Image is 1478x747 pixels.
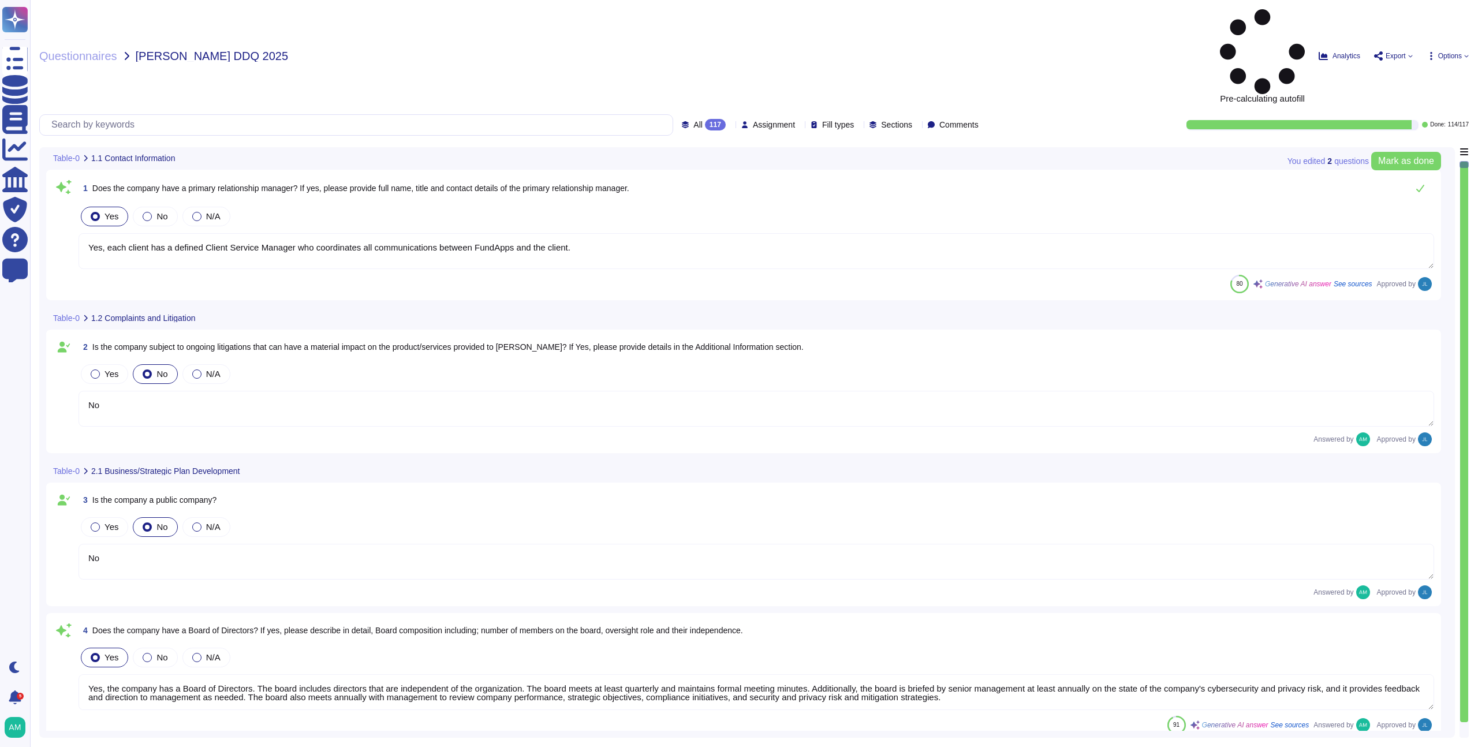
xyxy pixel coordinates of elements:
[1418,585,1432,599] img: user
[92,626,743,635] span: Does the company have a Board of Directors? If yes, please describe in detail, Board composition ...
[881,121,912,129] span: Sections
[79,184,88,192] span: 1
[1202,722,1268,729] span: Generative AI answer
[79,626,88,634] span: 4
[1371,152,1441,170] button: Mark as done
[1220,9,1305,103] span: Pre-calculating autofill
[939,121,979,129] span: Comments
[1313,589,1353,596] span: Answered by
[1333,53,1360,59] span: Analytics
[1377,281,1416,287] span: Approved by
[206,652,221,662] span: N/A
[92,342,804,352] span: Is the company subject to ongoing litigations that can have a material impact on the product/serv...
[1287,157,1369,165] span: You edited question s
[1265,281,1331,287] span: Generative AI answer
[1356,718,1370,732] img: user
[91,154,176,162] span: 1.1 Contact Information
[5,717,25,738] img: user
[104,369,118,379] span: Yes
[1418,277,1432,291] img: user
[156,369,167,379] span: No
[156,652,167,662] span: No
[104,652,118,662] span: Yes
[1319,51,1360,61] button: Analytics
[53,314,80,322] span: Table-0
[136,50,289,62] span: [PERSON_NAME] DDQ 2025
[705,119,726,130] div: 117
[1271,722,1309,729] span: See sources
[206,211,221,221] span: N/A
[1173,722,1180,728] span: 91
[79,496,88,504] span: 3
[1377,589,1416,596] span: Approved by
[1378,156,1434,166] span: Mark as done
[104,522,118,532] span: Yes
[91,314,196,322] span: 1.2 Complaints and Litigation
[91,467,240,475] span: 2.1 Business/Strategic Plan Development
[79,233,1434,269] textarea: Yes, each client has a defined Client Service Manager who coordinates all communications between ...
[79,544,1434,580] textarea: No
[1377,722,1416,729] span: Approved by
[1386,53,1406,59] span: Export
[693,121,703,129] span: All
[1327,157,1332,165] b: 2
[206,369,221,379] span: N/A
[53,467,80,475] span: Table-0
[156,522,167,532] span: No
[1334,281,1372,287] span: See sources
[1356,585,1370,599] img: user
[1377,436,1416,443] span: Approved by
[1418,718,1432,732] img: user
[1430,122,1446,128] span: Done:
[79,343,88,351] span: 2
[92,495,217,505] span: Is the company a public company?
[206,522,221,532] span: N/A
[1418,432,1432,446] img: user
[822,121,854,129] span: Fill types
[1236,281,1242,287] span: 80
[2,715,33,740] button: user
[1438,53,1462,59] span: Options
[79,391,1434,427] textarea: No
[753,121,795,129] span: Assignment
[53,154,80,162] span: Table-0
[39,50,117,62] span: Questionnaires
[79,674,1434,710] textarea: Yes, the company has a Board of Directors. The board includes directors that are independent of t...
[1313,436,1353,443] span: Answered by
[1356,432,1370,446] img: user
[104,211,118,221] span: Yes
[17,693,24,700] div: 5
[92,184,629,193] span: Does the company have a primary relationship manager? If yes, please provide full name, title and...
[46,115,673,135] input: Search by keywords
[1313,722,1353,729] span: Answered by
[156,211,167,221] span: No
[1448,122,1469,128] span: 114 / 117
